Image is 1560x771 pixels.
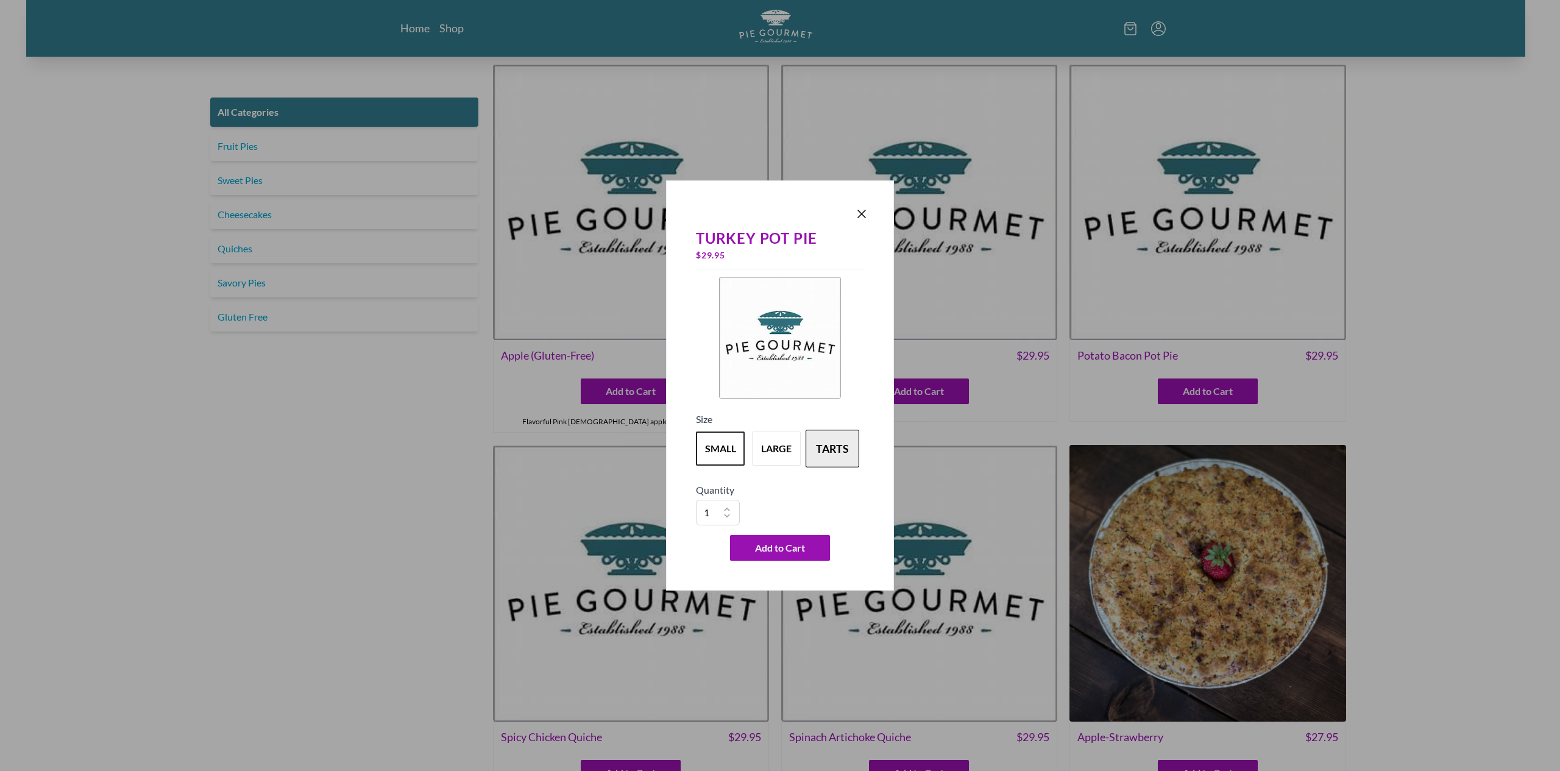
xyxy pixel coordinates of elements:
[696,230,864,247] div: Turkey Pot Pie
[696,412,864,427] h5: Size
[719,277,841,402] a: Product Image
[719,277,841,399] img: Product Image
[755,541,805,555] span: Add to Cart
[752,432,801,466] button: Variant Swatch
[730,535,830,561] button: Add to Cart
[696,483,864,497] h5: Quantity
[696,247,864,264] div: $ 29.95
[696,432,745,466] button: Variant Swatch
[806,430,859,467] button: Variant Swatch
[854,207,869,221] button: Close panel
